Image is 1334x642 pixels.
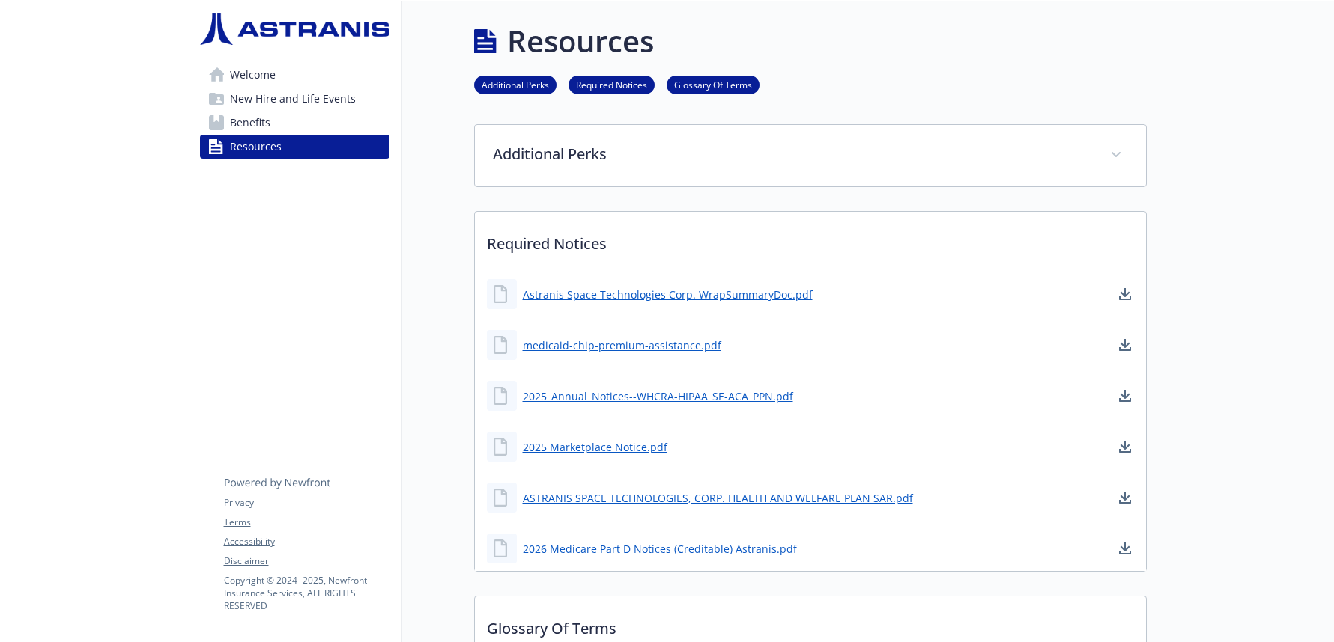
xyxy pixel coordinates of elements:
[200,135,389,159] a: Resources
[493,143,1092,165] p: Additional Perks
[224,535,389,548] a: Accessibility
[230,135,282,159] span: Resources
[1116,539,1134,557] a: download document
[1116,438,1134,456] a: download document
[200,87,389,111] a: New Hire and Life Events
[224,574,389,612] p: Copyright © 2024 - 2025 , Newfront Insurance Services, ALL RIGHTS RESERVED
[475,212,1146,267] p: Required Notices
[1116,285,1134,303] a: download document
[523,388,793,404] a: 2025_Annual_Notices--WHCRA-HIPAA_SE-ACA_PPN.pdf
[230,63,276,87] span: Welcome
[569,77,655,91] a: Required Notices
[224,496,389,510] a: Privacy
[523,439,667,455] a: 2025 Marketplace Notice.pdf
[523,541,797,557] a: 2026 Medicare Part D Notices (Creditable) Astranis.pdf
[200,111,389,135] a: Benefits
[667,77,760,91] a: Glossary Of Terms
[1116,387,1134,405] a: download document
[230,87,356,111] span: New Hire and Life Events
[523,490,913,506] a: ASTRANIS SPACE TECHNOLOGIES, CORP. HEALTH AND WELFARE PLAN SAR.pdf
[475,125,1146,186] div: Additional Perks
[507,19,654,64] h1: Resources
[200,63,389,87] a: Welcome
[523,287,813,302] a: Astranis Space Technologies Corp. WrapSummaryDoc.pdf
[224,516,389,529] a: Terms
[1116,489,1134,507] a: download document
[474,77,557,91] a: Additional Perks
[224,554,389,568] a: Disclaimer
[1116,336,1134,354] a: download document
[230,111,270,135] span: Benefits
[523,337,721,353] a: medicaid-chip-premium-assistance.pdf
